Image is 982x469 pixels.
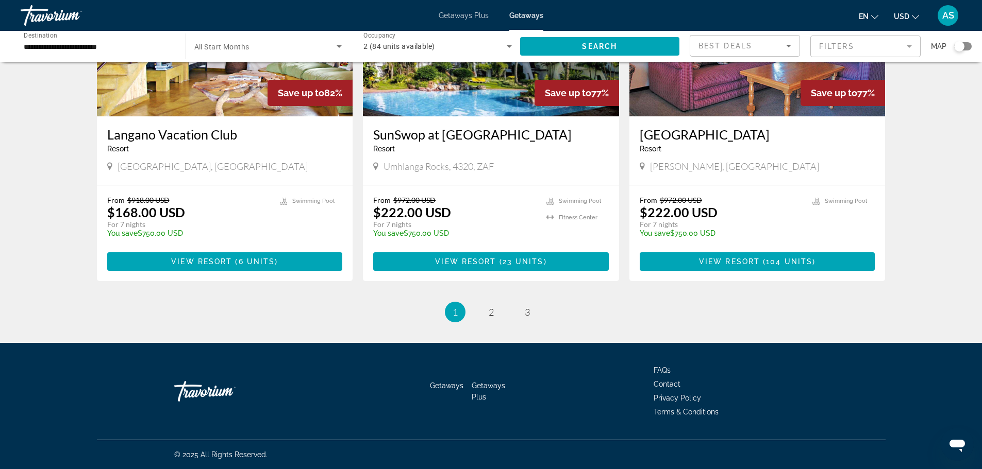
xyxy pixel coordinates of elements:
button: View Resort(6 units) [107,252,343,271]
span: USD [894,12,909,21]
span: ( ) [232,257,278,266]
span: Save up to [811,88,857,98]
a: Contact [654,380,680,388]
span: View Resort [171,257,232,266]
button: Change language [859,9,878,24]
span: From [640,196,657,204]
span: ( ) [760,257,815,266]
button: Change currency [894,9,919,24]
span: Destination [24,31,57,39]
span: [PERSON_NAME], [GEOGRAPHIC_DATA] [650,161,819,172]
div: 82% [268,80,353,106]
p: $750.00 USD [640,229,803,237]
span: 2 [489,306,494,318]
span: Search [582,42,617,50]
a: SunSwop at [GEOGRAPHIC_DATA] [373,127,609,142]
span: View Resort [699,257,760,266]
span: 1 [453,306,458,318]
span: 3 [525,306,530,318]
p: $750.00 USD [107,229,270,237]
a: [GEOGRAPHIC_DATA] [640,127,875,142]
button: View Resort(23 units) [373,252,609,271]
a: Getaways Plus [439,11,489,20]
span: Best Deals [698,42,752,50]
a: Privacy Policy [654,394,701,402]
span: 104 units [766,257,812,266]
button: User Menu [935,5,961,26]
span: Swimming Pool [292,198,335,204]
a: Getaways Plus [472,381,505,401]
span: Swimming Pool [559,198,601,204]
nav: Pagination [97,302,886,322]
span: You save [373,229,404,237]
p: For 7 nights [107,220,270,229]
span: $972.00 USD [660,196,702,204]
span: $972.00 USD [393,196,436,204]
span: From [373,196,391,204]
span: From [107,196,125,204]
p: $222.00 USD [373,204,451,220]
p: $750.00 USD [373,229,536,237]
span: You save [107,229,138,237]
span: You save [640,229,670,237]
span: Resort [373,145,395,153]
span: View Resort [435,257,496,266]
span: AS [942,10,954,21]
span: [GEOGRAPHIC_DATA], [GEOGRAPHIC_DATA] [118,161,308,172]
span: en [859,12,869,21]
span: Resort [640,145,661,153]
span: 6 units [239,257,275,266]
span: ( ) [496,257,546,266]
span: Save up to [278,88,324,98]
a: Getaways [430,381,463,390]
span: Resort [107,145,129,153]
div: 77% [535,80,619,106]
p: For 7 nights [640,220,803,229]
mat-select: Sort by [698,40,791,52]
a: Getaways [509,11,543,20]
button: Filter [810,35,921,58]
p: $222.00 USD [640,204,718,220]
span: Swimming Pool [825,198,867,204]
p: $168.00 USD [107,204,185,220]
a: Langano Vacation Club [107,127,343,142]
span: 2 (84 units available) [363,42,435,50]
span: Save up to [545,88,591,98]
div: 77% [801,80,885,106]
button: Search [520,37,680,56]
span: Fitness Center [559,214,597,221]
button: View Resort(104 units) [640,252,875,271]
a: Travorium [174,376,277,407]
span: 23 units [503,257,544,266]
p: For 7 nights [373,220,536,229]
a: Travorium [21,2,124,29]
span: Umhlanga Rocks, 4320, ZAF [384,161,494,172]
span: Map [931,39,946,54]
a: FAQs [654,366,671,374]
span: Occupancy [363,32,396,39]
span: All Start Months [194,43,249,51]
span: © 2025 All Rights Reserved. [174,450,268,459]
span: $918.00 USD [127,196,170,204]
iframe: Button to launch messaging window [941,428,974,461]
a: Terms & Conditions [654,408,719,416]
